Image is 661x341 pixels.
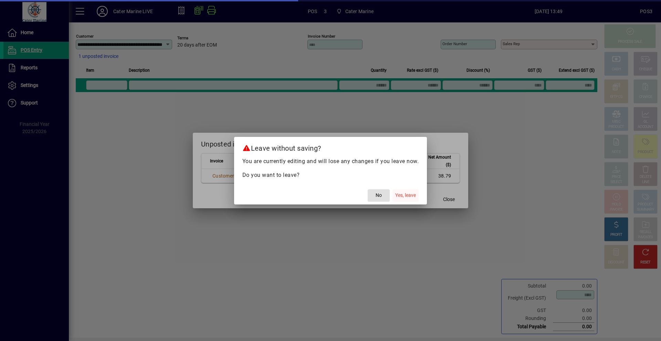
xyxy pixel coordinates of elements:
button: No [368,189,390,202]
p: You are currently editing and will lose any changes if you leave now. [242,157,419,166]
button: Yes, leave [392,189,419,202]
p: Do you want to leave? [242,171,419,179]
span: No [376,192,382,199]
h2: Leave without saving? [234,137,427,157]
span: Yes, leave [395,192,416,199]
